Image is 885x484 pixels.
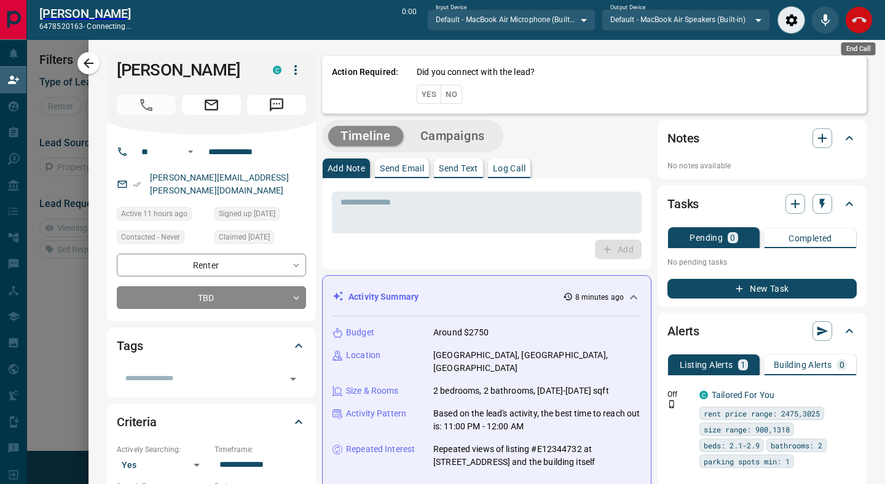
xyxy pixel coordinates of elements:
[117,336,143,356] h2: Tags
[219,231,270,243] span: Claimed [DATE]
[704,439,760,451] span: beds: 2.1-2.9
[436,4,467,12] label: Input Device
[433,384,609,397] p: 2 bedrooms, 2 bathrooms, [DATE]-[DATE] sqft
[704,407,820,420] span: rent price range: 2475,3025
[667,194,699,214] h2: Tasks
[602,9,770,30] div: Default - MacBook Air Speakers (Built-in)
[845,6,873,34] div: End Call
[150,173,289,195] a: [PERSON_NAME][EMAIL_ADDRESS][PERSON_NAME][DOMAIN_NAME]
[380,164,424,173] p: Send Email
[182,95,241,115] span: Email
[332,66,398,104] p: Action Required:
[789,234,832,243] p: Completed
[667,400,676,408] svg: Push Notification Only
[39,6,132,21] h2: [PERSON_NAME]
[346,349,380,362] p: Location
[117,331,306,361] div: Tags
[840,361,844,369] p: 0
[667,279,857,299] button: New Task
[346,384,399,397] p: Size & Rooms
[117,455,208,475] div: Yes
[699,391,708,399] div: condos.ca
[117,407,306,437] div: Criteria
[433,349,641,375] p: [GEOGRAPHIC_DATA], [GEOGRAPHIC_DATA], [GEOGRAPHIC_DATA]
[433,407,641,433] p: Based on the lead's activity, the best time to reach out is: 11:00 PM - 12:00 AM
[667,123,857,153] div: Notes
[219,208,275,220] span: Signed up [DATE]
[121,208,187,220] span: Active 11 hours ago
[610,4,645,12] label: Output Device
[117,286,306,309] div: TBD
[704,423,790,435] span: size range: 900,1318
[433,443,641,469] p: Repeated views of listing #E12344732 at [STREET_ADDRESS] and the building itself
[214,444,306,455] p: Timeframe:
[841,42,876,55] div: End Call
[183,144,198,159] button: Open
[87,22,131,31] span: connecting...
[117,60,254,80] h1: [PERSON_NAME]
[214,207,306,224] div: Sun Sep 14 2025
[247,95,306,115] span: Message
[493,164,525,173] p: Log Call
[667,189,857,219] div: Tasks
[117,412,157,432] h2: Criteria
[214,230,306,248] div: Sun Sep 14 2025
[408,126,497,146] button: Campaigns
[117,207,208,224] div: Tue Sep 16 2025
[328,164,365,173] p: Add Note
[417,66,535,79] p: Did you connect with the lead?
[346,443,415,456] p: Repeated Interest
[741,361,745,369] p: 1
[690,233,723,242] p: Pending
[730,233,735,242] p: 0
[427,9,596,30] div: Default - MacBook Air Microphone (Built-in)
[417,85,441,104] button: Yes
[402,6,417,34] p: 0:00
[667,160,857,171] p: No notes available
[811,6,839,34] div: Mute
[133,180,141,189] svg: Email Verified
[285,370,302,388] button: Open
[680,361,733,369] p: Listing Alerts
[328,126,403,146] button: Timeline
[667,389,692,400] p: Off
[667,321,699,341] h2: Alerts
[346,407,406,420] p: Activity Pattern
[774,361,832,369] p: Building Alerts
[117,254,306,276] div: Renter
[433,326,489,339] p: Around $2750
[39,21,132,32] p: 6478520163 -
[667,253,857,271] p: No pending tasks
[667,316,857,346] div: Alerts
[117,444,208,455] p: Actively Searching:
[771,439,822,451] span: bathrooms: 2
[667,128,699,148] h2: Notes
[439,164,478,173] p: Send Text
[332,286,641,308] div: Activity Summary8 minutes ago
[346,326,374,339] p: Budget
[121,231,180,243] span: Contacted - Never
[273,66,281,74] div: condos.ca
[441,85,462,104] button: No
[777,6,805,34] div: Audio Settings
[704,455,790,467] span: parking spots min: 1
[575,292,624,303] p: 8 minutes ago
[117,95,176,115] span: Call
[348,291,419,303] p: Activity Summary
[712,390,774,400] a: Tailored For You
